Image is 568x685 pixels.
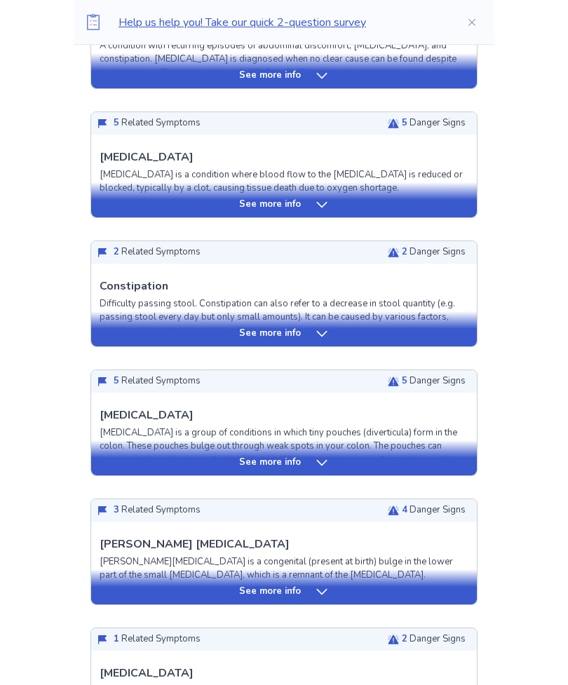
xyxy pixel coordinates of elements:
[114,374,201,388] p: Related Symptoms
[239,198,301,212] p: See more info
[114,245,119,258] span: 2
[100,665,194,681] p: [MEDICAL_DATA]
[100,407,194,423] p: [MEDICAL_DATA]
[114,632,201,646] p: Related Symptoms
[402,632,407,645] span: 2
[402,374,466,388] p: Danger Signs
[100,278,168,294] p: Constipation
[100,555,468,583] p: [PERSON_NAME][MEDICAL_DATA] is a congenital (present at birth) bulge in the lower part of the sma...
[100,536,290,552] p: [PERSON_NAME] [MEDICAL_DATA]
[114,503,201,517] p: Related Symptoms
[100,297,468,339] p: Difficulty passing stool. Constipation can also refer to a decrease in stool quantity (e.g. passi...
[239,69,301,83] p: See more info
[402,503,466,517] p: Danger Signs
[239,456,301,470] p: See more info
[402,245,466,259] p: Danger Signs
[239,585,301,599] p: See more info
[114,374,119,387] span: 5
[114,245,201,259] p: Related Symptoms
[100,426,468,495] p: [MEDICAL_DATA] is a group of conditions in which tiny pouches (diverticula) form in the colon. Th...
[114,116,201,130] p: Related Symptoms
[100,168,468,196] p: [MEDICAL_DATA] is a condition where blood flow to the [MEDICAL_DATA] is reduced or blocked, typic...
[119,14,444,31] p: Help us help you! Take our quick 2-question survey
[402,245,407,258] span: 2
[402,116,466,130] p: Danger Signs
[114,503,119,516] span: 3
[114,116,119,129] span: 5
[239,327,301,341] p: See more info
[114,632,119,645] span: 1
[402,374,407,387] span: 5
[402,632,466,646] p: Danger Signs
[100,149,194,165] p: [MEDICAL_DATA]
[402,116,407,129] span: 5
[402,503,407,516] span: 4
